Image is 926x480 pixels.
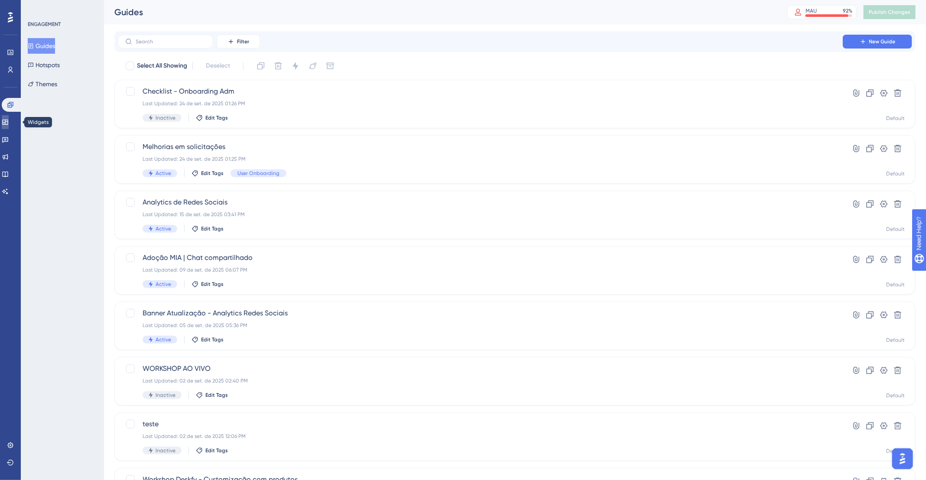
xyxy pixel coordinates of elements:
span: Filter [237,38,249,45]
span: Inactive [156,114,175,121]
div: Last Updated: 02 de set. de 2025 02:40 PM [143,377,818,384]
span: Edit Tags [201,225,224,232]
button: Themes [28,76,57,92]
span: Edit Tags [205,447,228,454]
span: Edit Tags [201,336,224,343]
span: Inactive [156,392,175,399]
div: Last Updated: 02 de set. de 2025 12:06 PM [143,433,818,440]
button: Publish Changes [864,5,916,19]
span: Publish Changes [869,9,910,16]
span: Edit Tags [205,392,228,399]
span: Edit Tags [201,170,224,177]
div: ENGAGEMENT [28,21,61,28]
div: Default [886,115,905,122]
button: Edit Tags [196,447,228,454]
div: MAU [806,7,817,14]
button: Hotspots [28,57,60,73]
span: Checklist - Onboarding Adm [143,86,818,97]
button: Filter [217,35,260,49]
span: WORKSHOP AO VIVO [143,363,818,374]
span: Active [156,170,171,177]
input: Search [136,39,206,45]
div: Last Updated: 24 de set. de 2025 01:26 PM [143,100,818,107]
span: Select All Showing [137,61,187,71]
div: Last Updated: 15 de set. de 2025 03:41 PM [143,211,818,218]
div: Default [886,226,905,233]
div: Last Updated: 24 de set. de 2025 01:25 PM [143,156,818,162]
div: Default [886,170,905,177]
span: Edit Tags [205,114,228,121]
div: Last Updated: 09 de set. de 2025 06:07 PM [143,266,818,273]
span: Adoção MIA | Chat compartilhado [143,253,818,263]
button: Edit Tags [192,170,224,177]
span: Active [156,225,171,232]
span: Banner Atualização - Analytics Redes Sociais [143,308,818,318]
span: Deselect [206,61,230,71]
button: Edit Tags [192,336,224,343]
div: Guides [114,6,766,18]
div: 92 % [843,7,852,14]
div: Last Updated: 05 de set. de 2025 05:36 PM [143,322,818,329]
span: Melhorias em solicitações [143,142,818,152]
span: New Guide [869,38,896,45]
span: Need Help? [20,2,54,13]
div: Default [886,392,905,399]
div: Default [886,281,905,288]
button: Edit Tags [192,281,224,288]
span: Analytics de Redes Sociais [143,197,818,208]
button: Deselect [198,58,238,74]
span: Inactive [156,447,175,454]
span: User Onboarding [237,170,279,177]
span: Edit Tags [201,281,224,288]
button: Edit Tags [196,114,228,121]
div: Default [886,448,905,454]
button: Edit Tags [192,225,224,232]
button: Edit Tags [196,392,228,399]
span: Active [156,281,171,288]
button: Guides [28,38,55,54]
button: New Guide [843,35,912,49]
span: Active [156,336,171,343]
div: Default [886,337,905,344]
iframe: UserGuiding AI Assistant Launcher [890,446,916,472]
span: teste [143,419,818,429]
